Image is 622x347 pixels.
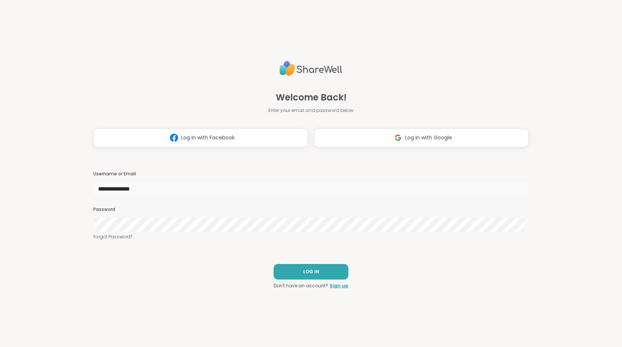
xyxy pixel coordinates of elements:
[274,264,348,280] button: LOG IN
[181,134,235,142] span: Log in with Facebook
[303,268,319,275] span: LOG IN
[93,234,529,240] a: Forgot Password?
[274,282,328,289] span: Don't have an account?
[391,131,405,145] img: ShareWell Logomark
[330,282,348,289] a: Sign up
[405,134,452,142] span: Log in with Google
[268,107,354,114] span: Enter your email and password below
[93,171,529,177] h3: Username or Email
[93,206,529,213] h3: Password
[314,129,529,147] button: Log in with Google
[276,91,347,104] span: Welcome Back!
[280,58,342,79] img: ShareWell Logo
[167,131,181,145] img: ShareWell Logomark
[93,129,308,147] button: Log in with Facebook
